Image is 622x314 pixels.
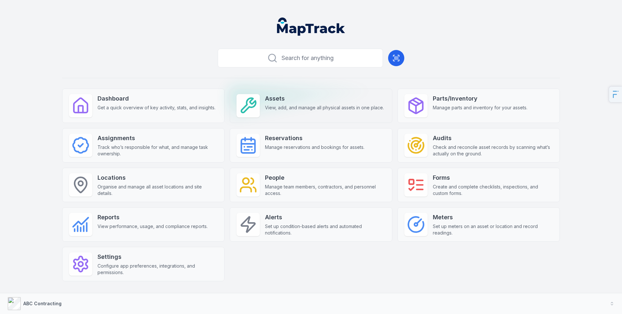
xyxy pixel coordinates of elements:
strong: Assets [265,94,384,103]
a: AssignmentsTrack who’s responsible for what, and manage task ownership. [62,128,225,163]
span: Check and reconcile asset records by scanning what’s actually on the ground. [433,144,553,157]
span: Manage parts and inventory for your assets. [433,104,527,111]
strong: Dashboard [98,94,215,103]
strong: Parts/Inventory [433,94,527,103]
span: Track who’s responsible for what, and manage task ownership. [98,144,218,157]
strong: Reservations [265,134,364,143]
span: Get a quick overview of key activity, stats, and insights. [98,104,215,111]
strong: Audits [433,134,553,143]
a: Parts/InventoryManage parts and inventory for your assets. [397,89,560,123]
span: Manage reservations and bookings for assets. [265,144,364,151]
span: Set up meters on an asset or location and record readings. [433,223,553,236]
a: SettingsConfigure app preferences, integrations, and permissions. [62,247,225,281]
a: ReportsView performance, usage, and compliance reports. [62,207,225,242]
span: View, add, and manage all physical assets in one place. [265,104,384,111]
span: Search for anything [282,54,334,63]
a: LocationsOrganise and manage all asset locations and site details. [62,168,225,202]
a: AlertsSet up condition-based alerts and automated notifications. [230,207,392,242]
strong: Alerts [265,213,385,222]
strong: ABC Contracting [23,301,62,306]
span: Create and complete checklists, inspections, and custom forms. [433,184,553,197]
a: AuditsCheck and reconcile asset records by scanning what’s actually on the ground. [397,128,560,163]
strong: Assignments [98,134,218,143]
strong: Settings [98,252,218,261]
span: Configure app preferences, integrations, and permissions. [98,263,218,276]
span: Set up condition-based alerts and automated notifications. [265,223,385,236]
strong: Meters [433,213,553,222]
a: FormsCreate and complete checklists, inspections, and custom forms. [397,168,560,202]
strong: People [265,173,385,182]
span: Manage team members, contractors, and personnel access. [265,184,385,197]
strong: Forms [433,173,553,182]
button: Search for anything [218,49,383,67]
strong: Locations [98,173,218,182]
span: View performance, usage, and compliance reports. [98,223,208,230]
a: PeopleManage team members, contractors, and personnel access. [230,168,392,202]
span: Organise and manage all asset locations and site details. [98,184,218,197]
a: DashboardGet a quick overview of key activity, stats, and insights. [62,89,225,123]
a: ReservationsManage reservations and bookings for assets. [230,128,392,163]
a: MetersSet up meters on an asset or location and record readings. [397,207,560,242]
strong: Reports [98,213,208,222]
a: AssetsView, add, and manage all physical assets in one place. [230,89,392,123]
nav: Global [267,18,355,36]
